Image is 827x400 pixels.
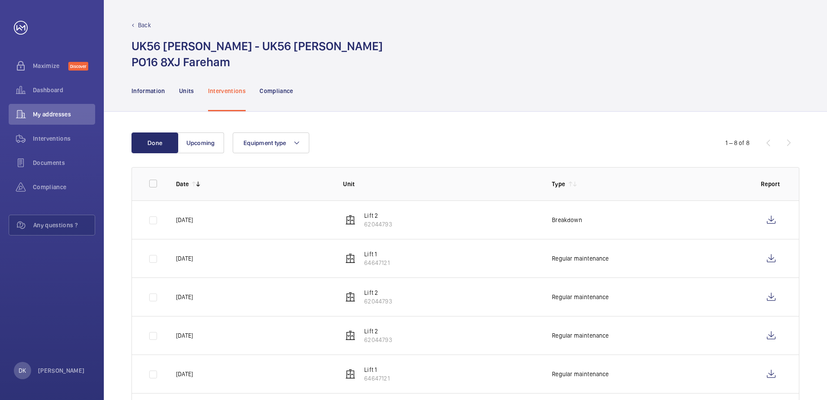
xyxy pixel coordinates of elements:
span: My addresses [33,110,95,119]
span: Discover [68,62,88,71]
p: Compliance [260,87,293,95]
p: Date [176,180,189,188]
img: elevator.svg [345,369,356,379]
span: Equipment type [244,139,286,146]
img: elevator.svg [345,330,356,341]
div: 1 – 8 of 8 [725,139,750,147]
p: Report [761,180,782,188]
p: Regular maintenance [552,370,609,378]
p: Regular maintenance [552,331,609,340]
p: 64647121 [364,258,389,267]
p: 62044793 [364,297,392,306]
p: Units [179,87,194,95]
p: [DATE] [176,293,193,301]
img: elevator.svg [345,253,356,264]
p: Lift 1 [364,250,389,258]
p: Lift 2 [364,327,392,335]
p: DK [19,366,26,375]
p: [DATE] [176,254,193,263]
span: Dashboard [33,86,95,94]
p: [DATE] [176,331,193,340]
p: Lift 1 [364,365,389,374]
span: Any questions ? [33,221,95,229]
img: elevator.svg [345,215,356,225]
button: Done [131,132,178,153]
span: Documents [33,158,95,167]
span: Compliance [33,183,95,191]
h1: UK56 [PERSON_NAME] - UK56 [PERSON_NAME] PO16 8XJ Fareham [131,38,383,70]
img: elevator.svg [345,292,356,302]
button: Equipment type [233,132,309,153]
p: Unit [343,180,538,188]
p: Breakdown [552,216,582,224]
p: [PERSON_NAME] [38,366,85,375]
p: Back [138,21,151,29]
p: Lift 2 [364,288,392,297]
button: Upcoming [177,132,224,153]
p: 62044793 [364,335,392,344]
p: Interventions [208,87,246,95]
p: Type [552,180,565,188]
p: [DATE] [176,216,193,224]
p: Regular maintenance [552,293,609,301]
p: Lift 2 [364,211,392,220]
p: 62044793 [364,220,392,229]
span: Interventions [33,134,95,143]
p: [DATE] [176,370,193,378]
p: 64647121 [364,374,389,383]
p: Information [131,87,165,95]
p: Regular maintenance [552,254,609,263]
span: Maximize [33,61,68,70]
